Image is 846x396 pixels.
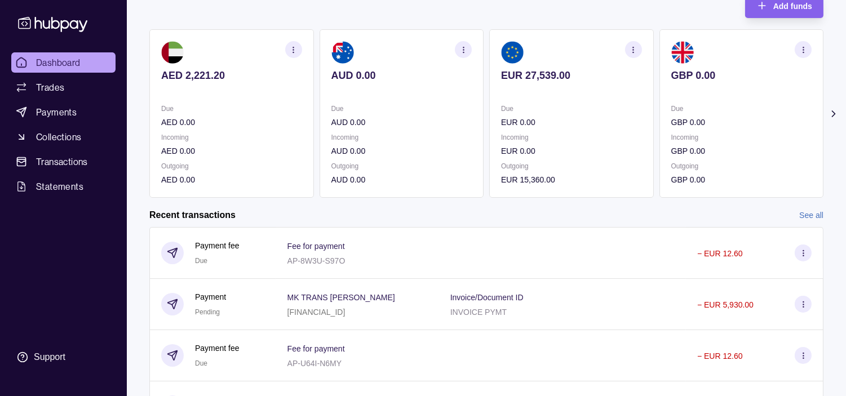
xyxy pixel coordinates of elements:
p: INVOICE PYMT [450,308,507,317]
p: Due [671,103,812,115]
p: Fee for payment [287,242,345,251]
p: Due [331,103,472,115]
p: EUR 27,539.00 [501,69,642,82]
p: GBP 0.00 [671,69,812,82]
p: AUD 0.00 [331,145,472,157]
a: Trades [11,77,116,97]
a: Dashboard [11,52,116,73]
p: EUR 0.00 [501,116,642,128]
p: Outgoing [671,160,812,172]
span: Transactions [36,155,88,168]
p: GBP 0.00 [671,145,812,157]
span: Pending [195,308,220,316]
a: Payments [11,102,116,122]
a: See all [799,209,823,221]
p: AED 0.00 [161,173,302,186]
p: Incoming [331,131,472,144]
p: AED 0.00 [161,145,302,157]
p: Incoming [501,131,642,144]
img: gb [671,41,694,64]
span: Dashboard [36,56,81,69]
p: AP-8W3U-S97O [287,256,346,265]
span: Collections [36,130,81,144]
p: AED 2,221.20 [161,69,302,82]
p: Payment fee [195,342,240,354]
a: Statements [11,176,116,197]
p: Incoming [671,131,812,144]
img: au [331,41,354,64]
span: Trades [36,81,64,94]
p: Outgoing [161,160,302,172]
p: − EUR 12.60 [697,351,743,361]
img: eu [501,41,524,64]
p: Fee for payment [287,344,345,353]
p: Due [161,103,302,115]
p: [FINANCIAL_ID] [287,308,346,317]
span: Due [195,257,207,265]
span: Payments [36,105,77,119]
p: EUR 15,360.00 [501,173,642,186]
p: AUD 0.00 [331,173,472,186]
p: AED 0.00 [161,116,302,128]
span: Due [195,359,207,367]
p: GBP 0.00 [671,173,812,186]
img: ae [161,41,184,64]
a: Transactions [11,152,116,172]
p: Outgoing [501,160,642,172]
div: Support [34,351,65,363]
p: − EUR 12.60 [697,249,743,258]
h2: Recent transactions [149,209,236,221]
p: Due [501,103,642,115]
p: − EUR 5,930.00 [697,300,754,309]
p: Outgoing [331,160,472,172]
p: Payment [195,291,226,303]
p: EUR 0.00 [501,145,642,157]
p: Invoice/Document ID [450,293,524,302]
a: Collections [11,127,116,147]
span: Statements [36,180,83,193]
span: Add funds [773,2,812,11]
p: AP-U64I-N6MY [287,359,342,368]
p: AUD 0.00 [331,116,472,128]
p: MK TRANS [PERSON_NAME] [287,293,395,302]
p: AUD 0.00 [331,69,472,82]
p: Incoming [161,131,302,144]
a: Support [11,345,116,369]
p: GBP 0.00 [671,116,812,128]
p: Payment fee [195,239,240,252]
